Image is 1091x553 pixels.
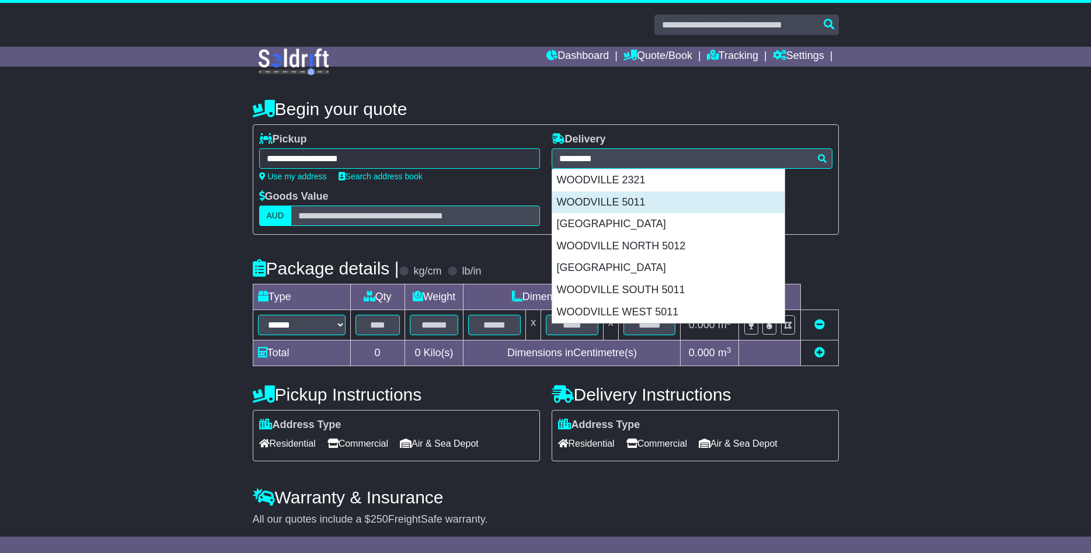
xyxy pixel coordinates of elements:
[689,319,715,331] span: 0.000
[552,385,839,404] h4: Delivery Instructions
[727,346,731,354] sup: 3
[727,318,731,326] sup: 3
[259,419,341,432] label: Address Type
[253,259,399,278] h4: Package details |
[603,310,618,340] td: x
[552,169,785,192] div: WOODVILLE 2321
[405,340,463,366] td: Kilo(s)
[814,347,825,359] a: Add new item
[814,319,825,331] a: Remove this item
[773,47,824,67] a: Settings
[552,133,606,146] label: Delivery
[253,488,839,507] h4: Warranty & Insurance
[259,206,292,226] label: AUD
[259,133,307,146] label: Pickup
[718,319,731,331] span: m
[259,172,327,181] a: Use my address
[526,310,541,340] td: x
[259,434,316,453] span: Residential
[552,301,785,324] div: WOODVILLE WEST 5011
[350,340,405,366] td: 0
[546,47,609,67] a: Dashboard
[623,47,692,67] a: Quote/Book
[339,172,423,181] a: Search address book
[718,347,731,359] span: m
[552,213,785,235] div: [GEOGRAPHIC_DATA]
[689,347,715,359] span: 0.000
[253,99,839,119] h4: Begin your quote
[253,513,839,526] div: All our quotes include a $ FreightSafe warranty.
[462,265,481,278] label: lb/in
[253,340,350,366] td: Total
[253,385,540,404] h4: Pickup Instructions
[552,192,785,214] div: WOODVILLE 5011
[463,340,681,366] td: Dimensions in Centimetre(s)
[463,284,681,310] td: Dimensions (L x W x H)
[405,284,463,310] td: Weight
[699,434,778,453] span: Air & Sea Depot
[552,148,832,169] typeahead: Please provide city
[400,434,479,453] span: Air & Sea Depot
[259,190,329,203] label: Goods Value
[413,265,441,278] label: kg/cm
[707,47,758,67] a: Tracking
[552,279,785,301] div: WOODVILLE SOUTH 5011
[558,434,615,453] span: Residential
[552,235,785,258] div: WOODVILLE NORTH 5012
[327,434,388,453] span: Commercial
[626,434,687,453] span: Commercial
[558,419,640,432] label: Address Type
[552,257,785,279] div: [GEOGRAPHIC_DATA]
[253,284,350,310] td: Type
[414,347,420,359] span: 0
[350,284,405,310] td: Qty
[371,513,388,525] span: 250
